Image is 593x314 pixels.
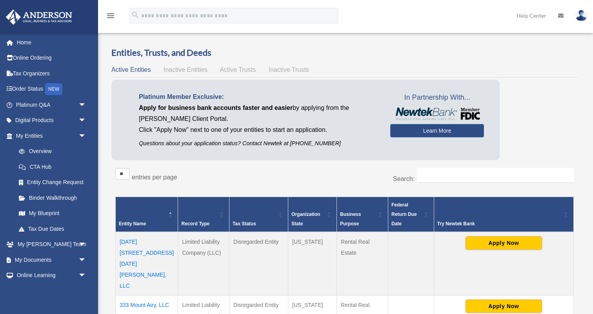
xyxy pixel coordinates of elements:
[5,97,98,113] a: Platinum Q&Aarrow_drop_down
[11,221,94,237] a: Tax Due Dates
[5,66,98,81] a: Tax Organizers
[11,159,94,175] a: CTA Hub
[116,232,178,296] td: [DATE][STREET_ADDRESS][DATE][PERSON_NAME], LLC
[233,221,256,226] span: Tax Status
[119,221,146,226] span: Entity Name
[5,50,98,66] a: Online Ordering
[5,35,98,50] a: Home
[288,232,337,296] td: [US_STATE]
[466,236,542,250] button: Apply Now
[139,91,378,102] p: Platinum Member Exclusive:
[466,299,542,313] button: Apply Now
[164,66,207,73] span: Inactive Entities
[337,232,388,296] td: Rental Real Estate
[340,212,361,226] span: Business Purpose
[575,10,587,21] img: User Pic
[4,9,75,25] img: Anderson Advisors Platinum Portal
[391,202,417,226] span: Federal Return Due Date
[291,212,320,226] span: Organization State
[106,11,115,20] i: menu
[5,283,98,299] a: Billingarrow_drop_down
[178,197,229,232] th: Record Type: Activate to sort
[78,268,94,284] span: arrow_drop_down
[139,139,378,148] p: Questions about your application status? Contact Newtek at [PHONE_NUMBER]
[393,175,415,182] label: Search:
[111,66,151,73] span: Active Entities
[181,221,209,226] span: Record Type
[178,232,229,296] td: Limited Liability Company (LLC)
[337,197,388,232] th: Business Purpose: Activate to sort
[394,108,480,120] img: NewtekBankLogoSM.png
[11,144,90,159] a: Overview
[5,252,98,268] a: My Documentsarrow_drop_down
[5,81,98,97] a: Order StatusNEW
[5,113,98,128] a: Digital Productsarrow_drop_down
[132,174,177,181] label: entries per page
[11,190,94,206] a: Binder Walkthrough
[220,66,256,73] span: Active Trusts
[139,104,293,111] span: Apply for business bank accounts faster and easier
[5,128,94,144] a: My Entitiesarrow_drop_down
[131,11,140,19] i: search
[229,232,288,296] td: Disregarded Entity
[5,268,98,283] a: Online Learningarrow_drop_down
[229,197,288,232] th: Tax Status: Activate to sort
[45,83,62,95] div: NEW
[111,47,578,59] h3: Entities, Trusts, and Deeds
[437,219,562,228] div: Try Newtek Bank
[11,206,94,221] a: My Blueprint
[139,124,378,135] p: Click "Apply Now" next to one of your entities to start an application.
[78,283,94,299] span: arrow_drop_down
[78,113,94,129] span: arrow_drop_down
[390,91,484,104] span: In Partnership With...
[388,197,434,232] th: Federal Return Due Date: Activate to sort
[434,197,573,232] th: Try Newtek Bank : Activate to sort
[116,197,178,232] th: Entity Name: Activate to invert sorting
[11,175,94,190] a: Entity Change Request
[78,97,94,113] span: arrow_drop_down
[78,237,94,253] span: arrow_drop_down
[288,197,337,232] th: Organization State: Activate to sort
[390,124,484,137] a: Learn More
[78,252,94,268] span: arrow_drop_down
[269,66,309,73] span: Inactive Trusts
[106,14,115,20] a: menu
[5,237,98,252] a: My [PERSON_NAME] Teamarrow_drop_down
[78,128,94,144] span: arrow_drop_down
[139,102,378,124] p: by applying from the [PERSON_NAME] Client Portal.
